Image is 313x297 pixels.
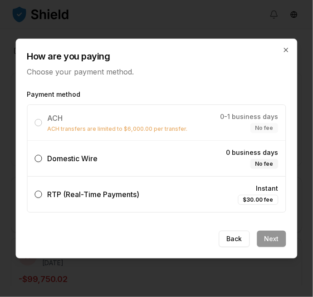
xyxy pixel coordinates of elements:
span: Instant [256,184,279,193]
span: RTP (Real-Time Payments) [48,190,140,199]
button: Back [219,231,250,247]
button: Domestic Wire0 business daysNo fee [35,155,42,162]
span: ACH [48,114,63,123]
span: 0-1 business days [220,112,279,121]
div: $30.00 fee [238,195,279,205]
button: ACHACH transfers are limited to $6,000.00 per transfer.0-1 business daysNo fee [35,119,42,126]
label: Payment method [27,90,286,99]
p: Choose your payment method. [27,66,286,77]
span: Domestic Wire [48,154,98,163]
div: No fee [250,123,279,133]
h2: How are you paying [27,50,286,63]
div: No fee [250,159,279,169]
span: 0 business days [226,148,279,157]
p: ACH transfers are limited to $6,000.00 per transfer. [48,125,188,133]
button: RTP (Real-Time Payments)Instant$30.00 fee [35,191,42,198]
